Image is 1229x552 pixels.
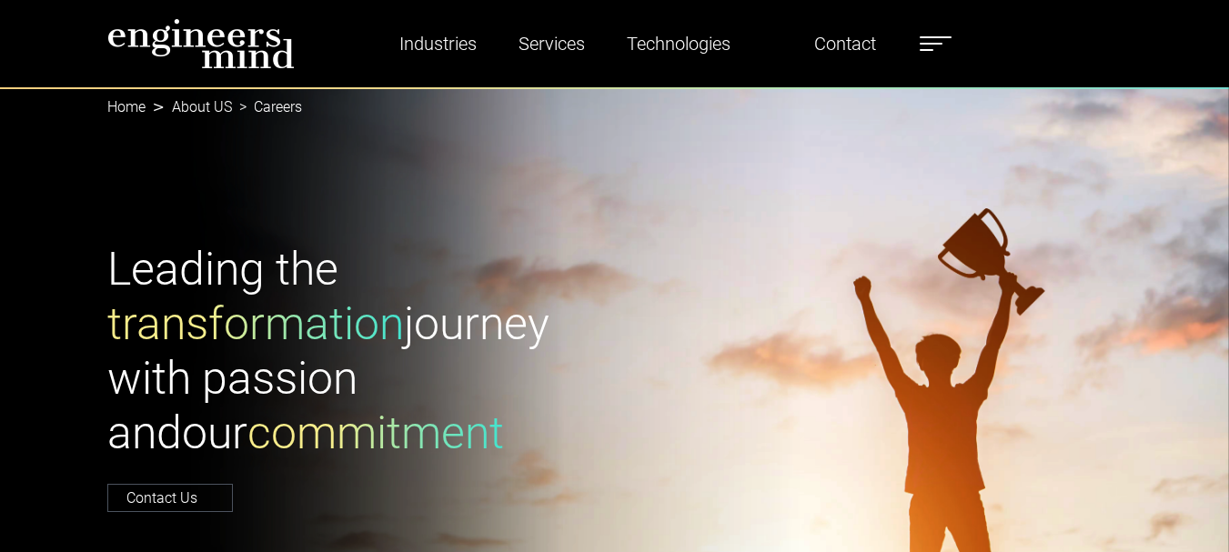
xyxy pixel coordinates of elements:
h1: Leading the journey with passion and our [107,242,604,460]
li: Careers [232,96,302,118]
span: transformation [107,297,404,350]
a: Industries [392,23,484,65]
span: commitment [247,406,504,459]
a: About US [172,98,232,115]
img: logo [107,18,295,69]
a: Services [511,23,592,65]
a: Contact [807,23,883,65]
a: Contact Us [107,484,233,512]
a: Technologies [620,23,738,65]
nav: breadcrumb [107,87,1123,127]
a: Home [107,98,146,115]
